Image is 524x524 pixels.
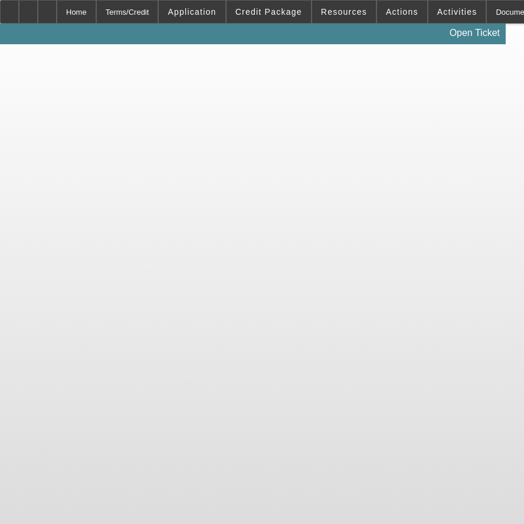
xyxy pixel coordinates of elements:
[159,1,225,23] button: Application
[168,7,216,17] span: Application
[428,1,486,23] button: Activities
[235,7,302,17] span: Credit Package
[377,1,427,23] button: Actions
[386,7,418,17] span: Actions
[312,1,376,23] button: Resources
[445,23,505,43] a: Open Ticket
[437,7,477,17] span: Activities
[227,1,311,23] button: Credit Package
[321,7,367,17] span: Resources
